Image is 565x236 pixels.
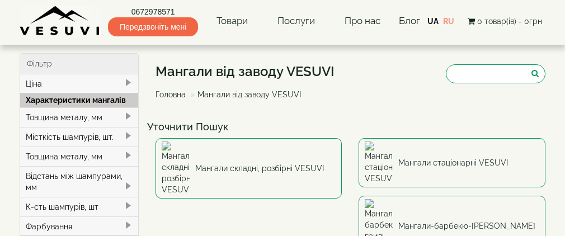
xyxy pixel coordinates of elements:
[20,127,138,147] div: Місткість шампурів, шт.
[20,166,138,197] div: Відстань між шампурами, мм
[20,197,138,216] div: К-сть шампурів, шт
[333,8,392,34] a: Про нас
[108,17,198,36] span: Передзвоніть мені
[20,54,138,74] div: Фільтр
[156,138,342,199] a: Мангали складні, розбірні VESUVI Мангали складні, розбірні VESUVI
[188,89,301,100] li: Мангали від заводу VESUVI
[443,17,454,26] a: RU
[20,216,138,236] div: Фарбування
[156,64,335,79] h1: Мангали від заводу VESUVI
[427,17,439,26] a: UA
[20,107,138,127] div: Товщина металу, мм
[156,90,186,99] a: Головна
[205,8,259,34] a: Товари
[365,141,393,184] img: Мангали стаціонарні VESUVI
[359,138,545,187] a: Мангали стаціонарні VESUVI Мангали стаціонарні VESUVI
[477,17,542,26] span: 0 товар(ів) - 0грн
[108,6,198,17] a: 0672978571
[20,6,101,36] img: Завод VESUVI
[147,121,554,133] h4: Уточнити Пошук
[266,8,326,34] a: Послуги
[20,74,138,93] div: Ціна
[20,147,138,166] div: Товщина металу, мм
[162,141,190,195] img: Мангали складні, розбірні VESUVI
[20,93,138,107] div: Характеристики мангалів
[399,15,420,26] a: Блог
[464,15,545,27] button: 0 товар(ів) - 0грн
